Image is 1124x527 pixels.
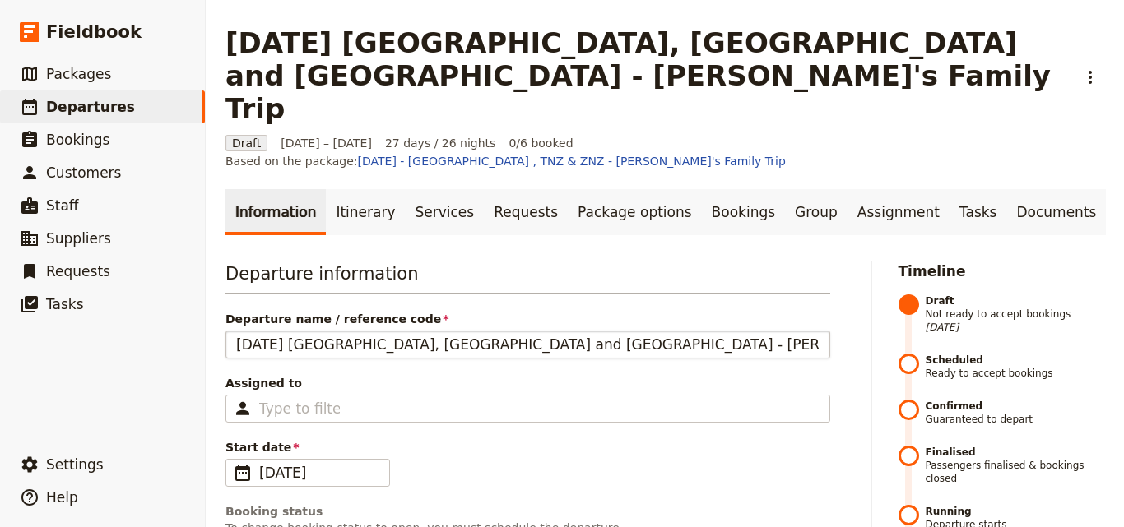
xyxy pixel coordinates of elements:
a: Services [406,189,485,235]
strong: Running [926,505,1105,518]
div: Booking status [225,503,830,520]
a: Group [785,189,848,235]
span: [DATE] [926,321,1105,334]
strong: Confirmed [926,400,1105,413]
span: 27 days / 26 nights [385,135,496,151]
button: Actions [1076,63,1104,91]
span: Bookings [46,132,109,148]
span: Start date [225,439,830,455]
strong: Scheduled [926,354,1105,367]
span: Departures [46,99,135,115]
h2: Timeline [899,261,1105,281]
a: Documents [1006,189,1106,235]
span: Draft [225,135,267,151]
span: 0/6 booked [509,135,573,151]
strong: Draft [926,294,1105,307]
span: [DATE] – [DATE] [281,135,372,151]
span: Tasks [46,296,84,312]
a: Information [225,189,326,235]
a: Itinerary [326,189,405,235]
span: Suppliers [46,230,111,247]
span: Not ready to accept bookings [926,294,1105,334]
span: Requests [46,263,110,280]
span: Settings [46,456,104,473]
input: Assigned to [259,399,340,418]
span: Departure name / reference code [225,311,830,327]
a: Package options [568,189,701,235]
span: ​ [233,463,253,483]
span: Staff [46,197,79,214]
input: Departure name / reference code [225,331,830,358]
h1: [DATE] [GEOGRAPHIC_DATA], [GEOGRAPHIC_DATA] and [GEOGRAPHIC_DATA] - [PERSON_NAME]'s Family Trip [225,26,1066,125]
span: Passengers finalised & bookings closed [926,446,1105,485]
span: [DATE] [259,463,379,483]
h3: Departure information [225,261,830,294]
span: Guaranteed to depart [926,400,1105,426]
a: Requests [484,189,568,235]
span: Help [46,489,78,506]
a: [DATE] - [GEOGRAPHIC_DATA] , TNZ & ZNZ - [PERSON_NAME]'s Family Trip [358,155,786,168]
a: Tasks [950,189,1007,235]
span: Fieldbook [46,20,142,44]
a: Bookings [702,189,785,235]
span: Packages [46,66,111,82]
strong: Finalised [926,446,1105,459]
span: Based on the package: [225,153,786,169]
span: Ready to accept bookings [926,354,1105,380]
a: Assignment [848,189,950,235]
span: Customers [46,164,121,181]
span: Assigned to [225,375,830,391]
